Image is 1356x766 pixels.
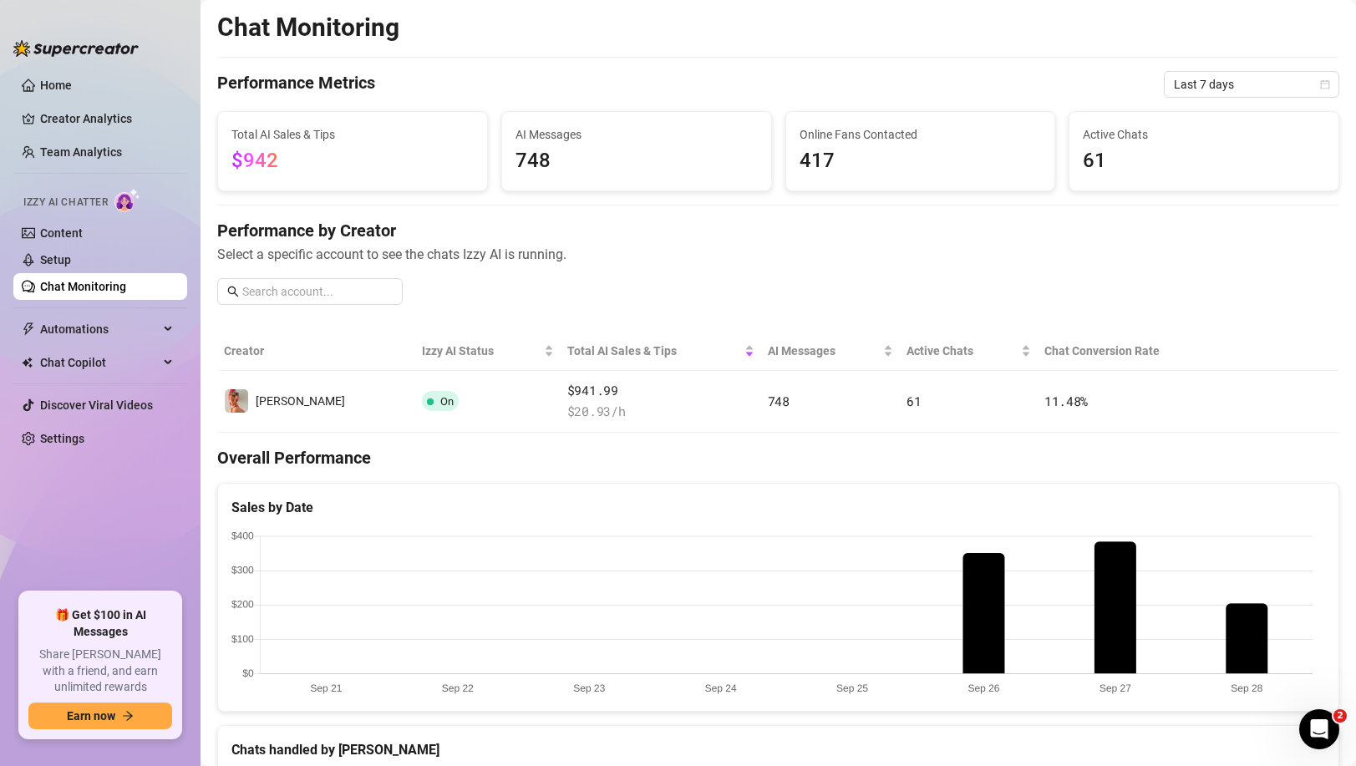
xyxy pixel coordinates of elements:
[22,322,35,336] span: thunderbolt
[231,739,1325,760] div: Chats handled by [PERSON_NAME]
[567,342,741,360] span: Total AI Sales & Tips
[225,389,248,413] img: holly
[217,446,1339,469] h4: Overall Performance
[800,125,1042,144] span: Online Fans Contacted
[217,244,1339,265] span: Select a specific account to see the chats Izzy AI is running.
[23,195,108,211] span: Izzy AI Chatter
[40,280,126,293] a: Chat Monitoring
[40,226,83,240] a: Content
[907,342,1018,360] span: Active Chats
[256,394,345,408] span: [PERSON_NAME]
[422,342,541,360] span: Izzy AI Status
[28,647,172,696] span: Share [PERSON_NAME] with a friend, and earn unlimited rewards
[217,12,399,43] h2: Chat Monitoring
[800,145,1042,177] span: 417
[440,395,454,408] span: On
[515,125,758,144] span: AI Messages
[231,125,474,144] span: Total AI Sales & Tips
[1038,332,1227,371] th: Chat Conversion Rate
[231,497,1325,518] div: Sales by Date
[1299,709,1339,749] iframe: Intercom live chat
[415,332,561,371] th: Izzy AI Status
[1320,79,1330,89] span: calendar
[22,357,33,368] img: Chat Copilot
[122,710,134,722] span: arrow-right
[567,402,754,422] span: $ 20.93 /h
[114,188,140,212] img: AI Chatter
[1174,72,1329,97] span: Last 7 days
[761,332,900,371] th: AI Messages
[1044,393,1088,409] span: 11.48 %
[40,145,122,159] a: Team Analytics
[227,286,239,297] span: search
[40,253,71,266] a: Setup
[900,332,1038,371] th: Active Chats
[1333,709,1347,723] span: 2
[567,381,754,401] span: $941.99
[231,149,278,172] span: $942
[1083,145,1325,177] span: 61
[28,703,172,729] button: Earn nowarrow-right
[907,393,921,409] span: 61
[217,219,1339,242] h4: Performance by Creator
[40,79,72,92] a: Home
[13,40,139,57] img: logo-BBDzfeDw.svg
[67,709,115,723] span: Earn now
[40,398,153,412] a: Discover Viral Videos
[40,316,159,342] span: Automations
[768,393,790,409] span: 748
[28,607,172,640] span: 🎁 Get $100 in AI Messages
[1083,125,1325,144] span: Active Chats
[40,349,159,376] span: Chat Copilot
[40,432,84,445] a: Settings
[40,105,174,132] a: Creator Analytics
[242,282,393,301] input: Search account...
[515,145,758,177] span: 748
[561,332,761,371] th: Total AI Sales & Tips
[217,71,375,98] h4: Performance Metrics
[768,342,880,360] span: AI Messages
[217,332,415,371] th: Creator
